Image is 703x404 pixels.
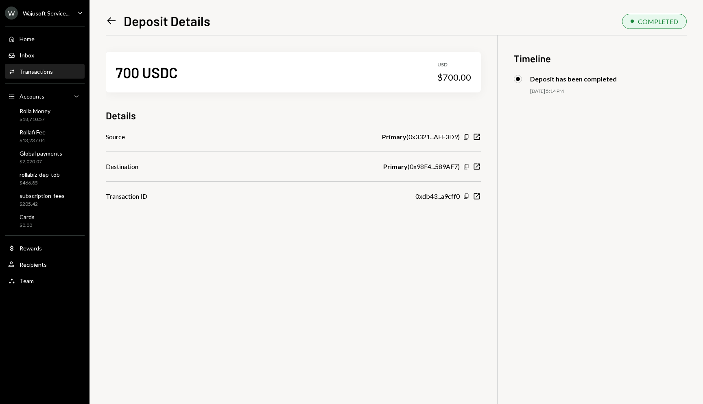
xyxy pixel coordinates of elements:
[20,129,46,136] div: Rollafi Fee
[20,150,62,157] div: Global payments
[20,222,35,229] div: $0.00
[5,273,85,288] a: Team
[530,75,617,83] div: Deposit has been completed
[20,108,50,114] div: Rolla Money
[20,245,42,252] div: Rewards
[106,191,147,201] div: Transaction ID
[106,162,138,171] div: Destination
[5,147,85,167] a: Global payments$2,020.07
[5,211,85,231] a: Cards$0.00
[20,180,60,187] div: $466.85
[5,169,85,188] a: rollabiz-dep-tob$466.85
[415,191,460,201] div: 0xdb43...a9cff0
[106,109,136,122] h3: Details
[23,10,70,17] div: Wajusoft Service...
[20,158,62,165] div: $2,020.07
[382,132,406,142] b: Primary
[20,277,34,284] div: Team
[5,7,18,20] div: W
[5,126,85,146] a: Rollafi Fee$13,237.04
[20,116,50,123] div: $18,710.57
[124,13,210,29] h1: Deposit Details
[5,48,85,62] a: Inbox
[20,213,35,220] div: Cards
[20,171,60,178] div: rollabiz-dep-tob
[20,201,65,208] div: $205.42
[5,190,85,209] a: subscription-fees$205.42
[20,35,35,42] div: Home
[382,132,460,142] div: ( 0x3321...AEF3D9 )
[383,162,408,171] b: Primary
[5,105,85,125] a: Rolla Money$18,710.57
[514,52,687,65] h3: Timeline
[116,63,178,81] div: 700 USDC
[530,88,687,95] div: [DATE] 5:14 PM
[20,52,34,59] div: Inbox
[106,132,125,142] div: Source
[20,93,44,100] div: Accounts
[20,137,46,144] div: $13,237.04
[383,162,460,171] div: ( 0x98F4...589AF7 )
[5,89,85,103] a: Accounts
[437,61,471,68] div: USD
[5,241,85,255] a: Rewards
[20,192,65,199] div: subscription-fees
[437,72,471,83] div: $700.00
[5,257,85,272] a: Recipients
[638,18,678,25] div: COMPLETED
[5,64,85,79] a: Transactions
[20,261,47,268] div: Recipients
[20,68,53,75] div: Transactions
[5,31,85,46] a: Home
